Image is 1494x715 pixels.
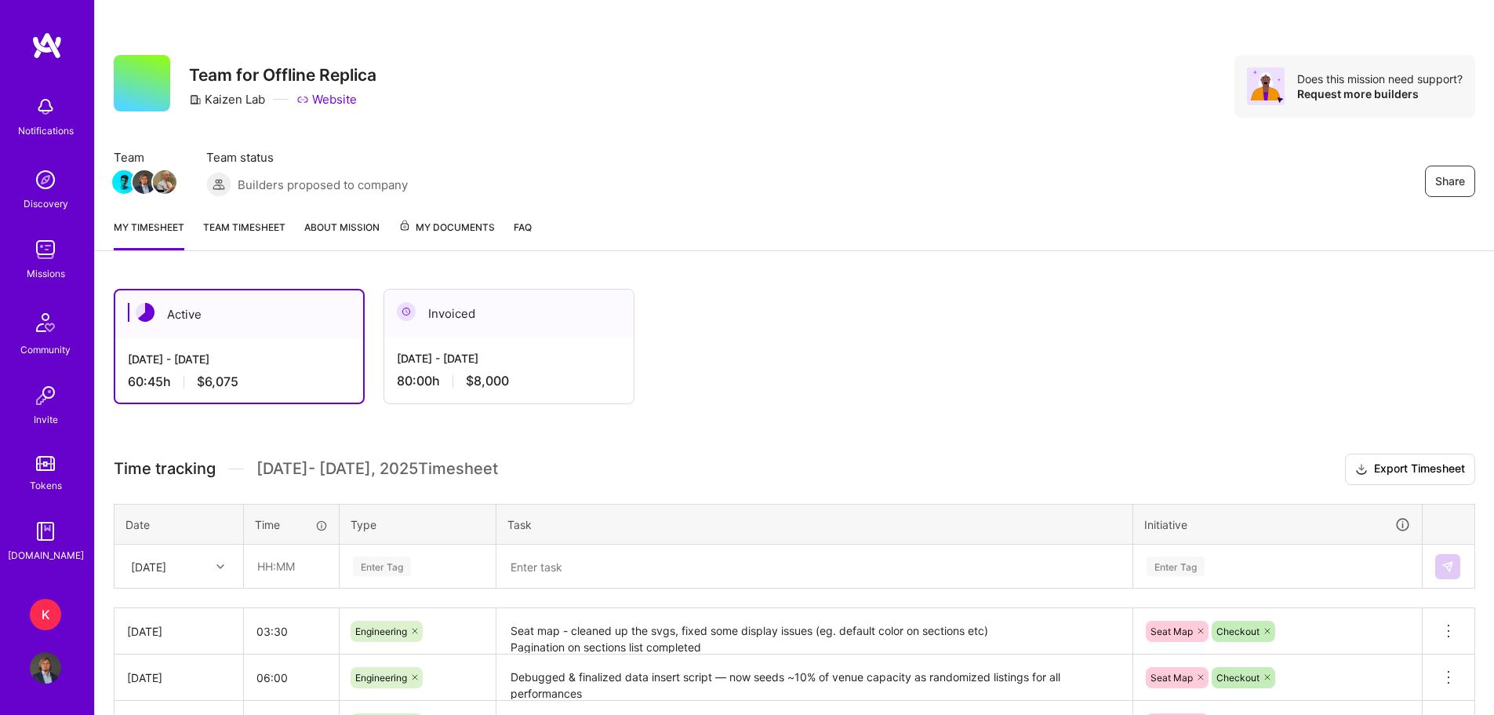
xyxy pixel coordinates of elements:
div: [DATE] [127,669,231,686]
div: Kaizen Lab [189,91,265,108]
img: guide book [30,516,61,547]
a: Team Member Avatar [114,169,134,195]
img: Active [136,303,154,322]
span: Seat Map [1150,626,1193,637]
div: Enter Tag [1147,554,1205,578]
img: Builders proposed to company [206,172,231,197]
button: Export Timesheet [1345,454,1475,485]
div: Enter Tag [353,554,411,578]
img: Team Member Avatar [133,170,156,194]
img: Invite [30,380,61,411]
input: HH:MM [245,545,338,587]
div: Community [20,341,71,358]
th: Type [340,504,496,545]
img: discovery [30,164,61,195]
a: My Documents [398,219,495,250]
a: Team timesheet [203,219,285,250]
input: HH:MM [244,611,339,652]
span: Seat Map [1150,672,1193,684]
div: Missions [27,265,65,282]
span: Builders proposed to company [238,177,408,193]
button: Share [1425,166,1475,197]
a: Team Member Avatar [134,169,154,195]
input: HH:MM [244,657,339,699]
span: $8,000 [466,373,509,389]
span: Checkout [1216,626,1260,637]
div: Invoiced [384,290,634,337]
div: [DATE] - [DATE] [128,351,351,367]
img: Invoiced [397,302,416,321]
img: teamwork [30,234,61,265]
span: Share [1435,173,1465,189]
span: Engineering [355,672,407,684]
a: FAQ [514,219,532,250]
div: Invite [34,411,58,428]
img: User Avatar [30,652,61,684]
img: Community [27,304,64,341]
a: K [26,599,65,630]
div: Tokens [30,477,62,494]
div: K [30,599,61,630]
img: Avatar [1247,67,1285,105]
div: Initiative [1144,516,1411,534]
img: Team Member Avatar [112,170,136,194]
textarea: Seat map - cleaned up the svgs, fixed some display issues (eg. default color on sections etc) Pag... [498,610,1131,653]
a: Team Member Avatar [154,169,175,195]
div: Request more builders [1297,86,1463,101]
span: Checkout [1216,672,1260,684]
span: Time tracking [114,459,216,479]
i: icon Chevron [216,563,224,571]
img: bell [30,91,61,122]
a: Website [296,91,357,108]
h3: Team for Offline Replica [189,65,376,85]
span: $6,075 [197,374,238,390]
span: [DATE] - [DATE] , 2025 Timesheet [256,459,498,479]
div: Active [115,290,363,338]
img: tokens [36,456,55,471]
div: [DOMAIN_NAME] [8,547,84,564]
div: Time [255,516,328,533]
div: [DATE] - [DATE] [397,350,621,367]
a: My timesheet [114,219,184,250]
span: Engineering [355,626,407,637]
div: Does this mission need support? [1297,71,1463,86]
textarea: Debugged & finalized data insert script — now seeds ~10% of venue capacity as randomized listings... [498,656,1131,699]
div: 80:00 h [397,373,621,389]
div: [DATE] [131,558,166,575]
img: Submit [1441,560,1454,573]
i: icon Download [1355,461,1368,478]
i: icon CompanyGray [189,93,202,106]
span: My Documents [398,219,495,236]
div: Discovery [24,195,68,212]
th: Date [115,504,244,545]
a: About Mission [304,219,380,250]
div: [DATE] [127,623,231,640]
span: Team [114,149,175,166]
img: logo [31,31,63,60]
div: 60:45 h [128,374,351,390]
a: User Avatar [26,652,65,684]
div: Notifications [18,122,74,139]
th: Task [496,504,1133,545]
img: Team Member Avatar [153,170,176,194]
span: Team status [206,149,408,166]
